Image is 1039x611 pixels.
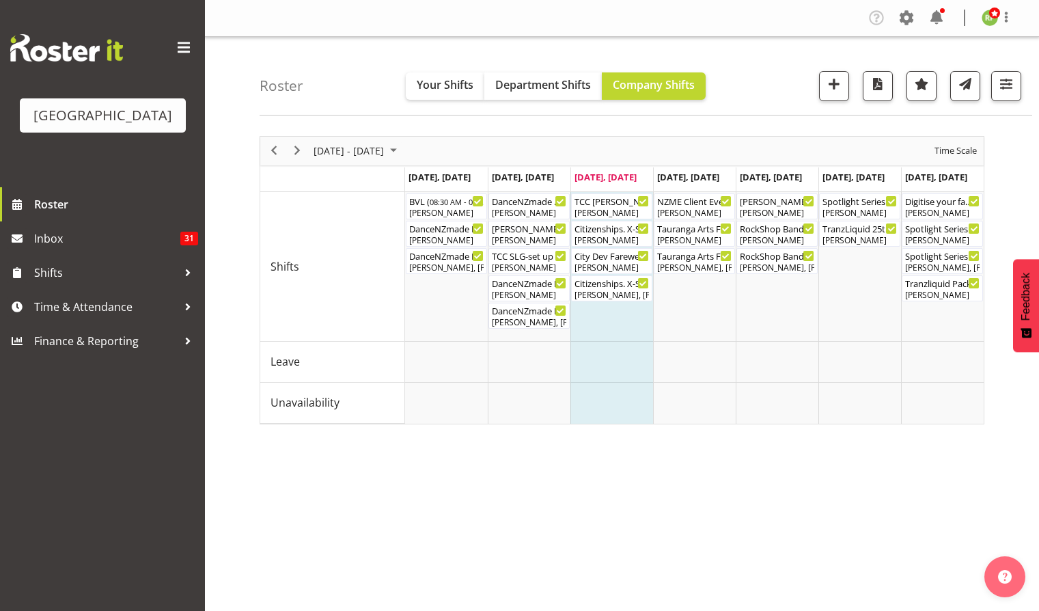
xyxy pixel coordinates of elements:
[406,72,484,100] button: Your Shifts
[271,353,300,370] span: Leave
[740,234,814,247] div: [PERSON_NAME]
[492,234,566,247] div: [PERSON_NAME]
[657,262,732,274] div: [PERSON_NAME], [PERSON_NAME], [PERSON_NAME], [PERSON_NAME], [PERSON_NAME], [PERSON_NAME]
[492,316,566,329] div: [PERSON_NAME], [PERSON_NAME], [PERSON_NAME], [PERSON_NAME], [PERSON_NAME], [PERSON_NAME]
[492,194,566,208] div: DanceNZmade Minder Shift ( )
[571,275,652,301] div: Shifts"s event - Citizenships. X-Space Begin From Wednesday, August 13, 2025 at 2:00:00 PM GMT+12...
[309,137,405,165] div: August 11 - 17, 2025
[905,194,980,208] div: Digitise your family photographs - workshop ( )
[409,234,484,247] div: [PERSON_NAME]
[492,221,566,235] div: [PERSON_NAME] Real Estate ( )
[492,249,566,262] div: TCC SLG-set up for [DATE] (anytime). Same person ( )
[740,194,814,208] div: [PERSON_NAME] Annual Awards Cargo Shed ( )
[654,221,735,247] div: Shifts"s event - Tauranga Arts Festival Launch FOHM Shift Begin From Thursday, August 14, 2025 at...
[905,234,980,247] div: [PERSON_NAME]
[822,194,897,208] div: Spotlight Series by Create the Bay Minder Shift ( )
[740,171,802,183] span: [DATE], [DATE]
[982,10,998,26] img: richard-freeman9074.jpg
[33,105,172,126] div: [GEOGRAPHIC_DATA]
[34,331,178,351] span: Finance & Reporting
[34,228,180,249] span: Inbox
[430,196,501,207] span: 08:30 AM - 03:30 PM
[657,249,732,262] div: Tauranga Arts Festival Launch ( )
[950,71,980,101] button: Send a list of all shifts for the selected filtered period to all rostered employees.
[260,342,405,383] td: Leave resource
[819,193,900,219] div: Shifts"s event - Spotlight Series by Create the Bay Minder Shift Begin From Saturday, August 16, ...
[405,192,984,424] table: Timeline Week of August 13, 2025
[409,194,484,208] div: BVL ( )
[260,192,405,342] td: Shifts resource
[654,248,735,274] div: Shifts"s event - Tauranga Arts Festival Launch Begin From Thursday, August 14, 2025 at 3:45:00 PM...
[311,142,403,159] button: August 2025
[657,171,719,183] span: [DATE], [DATE]
[822,171,885,183] span: [DATE], [DATE]
[488,303,570,329] div: Shifts"s event - DanceNZmade Interschool Comp 2025 Begin From Tuesday, August 12, 2025 at 5:00:00...
[409,249,484,262] div: DanceNZmade Interschool Comp 2025 ( )
[740,262,814,274] div: [PERSON_NAME], [PERSON_NAME], [PERSON_NAME], [PERSON_NAME], [PERSON_NAME], [PERSON_NAME], [PERSON...
[574,194,649,208] div: TCC [PERSON_NAME] ( )
[271,258,299,275] span: Shifts
[574,221,649,235] div: Citizenships. X-Space. FOHM ( )
[574,249,649,262] div: City Dev Farewell - Terrace Rooms ( )
[933,142,978,159] span: Time Scale
[740,221,814,235] div: RockShop Bandquest 2025 FOHM Shift ( )
[822,234,897,247] div: [PERSON_NAME]
[488,248,570,274] div: Shifts"s event - TCC SLG-set up for tomorrow (anytime). Same person Begin From Tuesday, August 12...
[492,207,566,219] div: [PERSON_NAME]
[417,77,473,92] span: Your Shifts
[902,275,983,301] div: Shifts"s event - Tranzliquid Pack out Cargo Shed Begin From Sunday, August 17, 2025 at 10:00:00 A...
[905,276,980,290] div: Tranzliquid Pack out Cargo Shed ( )
[406,193,487,219] div: Shifts"s event - BVL Begin From Monday, August 11, 2025 at 8:30:00 AM GMT+12:00 Ends At Monday, A...
[409,262,484,274] div: [PERSON_NAME], [PERSON_NAME], [PERSON_NAME], [PERSON_NAME], [PERSON_NAME], [PERSON_NAME]
[863,71,893,101] button: Download a PDF of the roster according to the set date range.
[312,142,385,159] span: [DATE] - [DATE]
[736,193,818,219] div: Shifts"s event - Ray White Annual Awards Cargo Shed Begin From Friday, August 15, 2025 at 3:30:00...
[819,71,849,101] button: Add a new shift
[822,221,897,235] div: TranzLiquid 25th birthday Cargo Shed ( )
[654,193,735,219] div: Shifts"s event - NZME Client Event Cargo Shed Begin From Thursday, August 14, 2025 at 11:45:00 AM...
[260,383,405,424] td: Unavailability resource
[406,221,487,247] div: Shifts"s event - DanceNZmade Interschool Comp 2025 FOHM Shift Begin From Monday, August 11, 2025 ...
[492,262,566,274] div: [PERSON_NAME]
[406,248,487,274] div: Shifts"s event - DanceNZmade Interschool Comp 2025 Begin From Monday, August 11, 2025 at 5:00:00 ...
[286,137,309,165] div: next period
[736,248,818,274] div: Shifts"s event - RockShop Bandquest 2025 Begin From Friday, August 15, 2025 at 5:30:00 PM GMT+12:...
[10,34,123,62] img: Rosterit website logo
[602,72,706,100] button: Company Shifts
[613,77,695,92] span: Company Shifts
[34,297,178,317] span: Time & Attendance
[571,248,652,274] div: Shifts"s event - City Dev Farewell - Terrace Rooms Begin From Wednesday, August 13, 2025 at 1:00:...
[260,78,303,94] h4: Roster
[34,194,198,215] span: Roster
[488,275,570,301] div: Shifts"s event - DanceNZmade Interschool Comp 2025 FOHM Shift Begin From Tuesday, August 12, 2025...
[288,142,307,159] button: Next
[736,221,818,247] div: Shifts"s event - RockShop Bandquest 2025 FOHM Shift Begin From Friday, August 15, 2025 at 4:45:00...
[902,221,983,247] div: Shifts"s event - Spotlight Series by Create the Bay (Troupes) FOHM Shift Begin From Sunday, Augus...
[484,72,602,100] button: Department Shifts
[265,142,283,159] button: Previous
[492,303,566,317] div: DanceNZmade Interschool Comp 2025 ( )
[574,276,649,290] div: Citizenships. X-Space ( )
[905,289,980,301] div: [PERSON_NAME]
[905,221,980,235] div: Spotlight Series by Create the Bay (Troupes) FOHM Shift ( )
[488,193,570,219] div: Shifts"s event - DanceNZmade Minder Shift Begin From Tuesday, August 12, 2025 at 8:00:00 AM GMT+1...
[409,207,484,219] div: [PERSON_NAME]
[409,221,484,235] div: DanceNZmade Interschool Comp 2025 FOHM Shift ( )
[571,193,652,219] div: Shifts"s event - TCC Donna Karl - SLG Begin From Wednesday, August 13, 2025 at 7:00:00 AM GMT+12:...
[657,207,732,219] div: [PERSON_NAME]
[1013,259,1039,352] button: Feedback - Show survey
[657,194,732,208] div: NZME Client Event Cargo Shed ( )
[905,249,980,262] div: Spotlight Series by Create the Bay (Troupes) ( )
[271,394,340,411] span: Unavailability
[740,249,814,262] div: RockShop Bandquest 2025 ( )
[492,289,566,301] div: [PERSON_NAME]
[492,276,566,290] div: DanceNZmade Interschool Comp 2025 FOHM Shift ( )
[574,234,649,247] div: [PERSON_NAME]
[902,193,983,219] div: Shifts"s event - Digitise your family photographs - workshop Begin From Sunday, August 17, 2025 a...
[906,71,937,101] button: Highlight an important date within the roster.
[905,171,967,183] span: [DATE], [DATE]
[492,171,554,183] span: [DATE], [DATE]
[574,262,649,274] div: [PERSON_NAME]
[657,234,732,247] div: [PERSON_NAME]
[905,207,980,219] div: [PERSON_NAME]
